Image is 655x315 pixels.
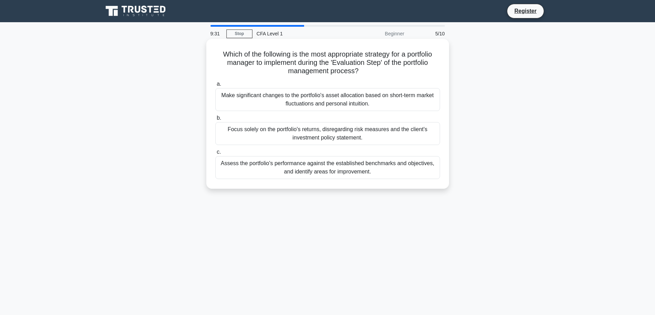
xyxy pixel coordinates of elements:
[215,122,440,145] div: Focus solely on the portfolio's returns, disregarding risk measures and the client's investment p...
[408,27,449,41] div: 5/10
[215,50,441,76] h5: Which of the following is the most appropriate strategy for a portfolio manager to implement duri...
[252,27,348,41] div: CFA Level 1
[217,149,221,155] span: c.
[510,7,541,15] a: Register
[215,88,440,111] div: Make significant changes to the portfolio's asset allocation based on short-term market fluctuati...
[348,27,408,41] div: Beginner
[217,81,221,87] span: a.
[215,156,440,179] div: Assess the portfolio's performance against the established benchmarks and objectives, and identif...
[206,27,226,41] div: 9:31
[217,115,221,121] span: b.
[226,29,252,38] a: Stop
